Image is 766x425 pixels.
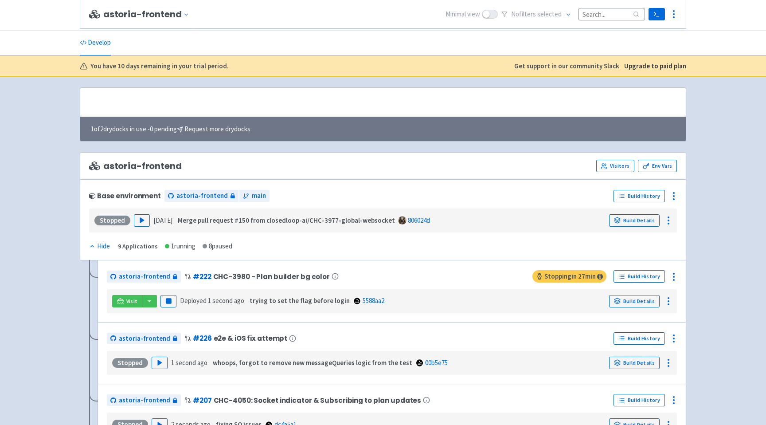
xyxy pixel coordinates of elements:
button: Play [152,357,168,369]
a: 5588aa2 [363,296,384,305]
a: astoria-frontend [107,333,181,345]
a: Env Vars [638,160,677,172]
a: #226 [193,334,212,343]
a: #207 [193,396,212,405]
input: Search... [578,8,645,20]
div: Stopped [112,358,148,368]
strong: Merge pull request #150 from closedloop-ai/CHC-3977-global-websocket [178,216,395,224]
a: #222 [193,272,211,281]
a: Build Details [609,214,660,227]
a: Build History [614,332,665,345]
span: No filter s [511,9,562,20]
time: 1 second ago [171,358,207,367]
div: Base environment [89,192,161,200]
span: Stopping in 27 min [532,270,606,283]
span: CHC-4050: Socket indicator & Subscribing to plan updates [214,397,422,404]
u: Request more drydocks [184,125,250,133]
a: Visitors [596,160,634,172]
a: Get support in our community Slack [514,61,619,71]
u: Get support in our community Slack [514,62,619,70]
b: You have 10 days remaining in your trial period. [90,61,229,71]
time: [DATE] [153,216,172,224]
a: Build History [614,394,665,406]
span: Minimal view [446,9,480,20]
div: Stopped [94,216,130,225]
span: selected [537,10,562,18]
span: 1 of 2 drydocks in use - 0 pending [91,124,250,134]
a: main [239,190,270,202]
a: astoria-frontend [107,271,181,283]
button: Play [134,214,150,227]
a: Build History [614,190,665,202]
span: astoria-frontend [119,395,170,405]
button: astoria-frontend [103,9,193,20]
a: astoria-frontend [107,394,181,406]
button: Hide [89,241,111,252]
u: Upgrade to paid plan [624,62,686,70]
span: Deployed [180,296,244,305]
div: 9 Applications [118,241,158,252]
div: 1 running [165,241,195,252]
a: Build History [614,270,665,283]
span: Visit [126,298,138,305]
span: astoria-frontend [119,334,170,344]
a: Terminal [649,8,665,20]
a: Develop [80,31,111,55]
a: 00b5e75 [425,358,448,367]
span: CHC-3980 - Plan builder bg color [213,273,330,280]
div: 8 paused [203,241,232,252]
a: Build Details [609,357,660,369]
a: Visit [112,295,142,307]
a: 806024d [408,216,430,224]
span: astoria-frontend [89,161,181,171]
button: Pause [160,295,176,307]
span: astoria-frontend [119,272,170,282]
time: 1 second ago [208,296,244,305]
strong: trying to set the flag before login [250,296,350,305]
span: e2e & iOS fix attempt [214,334,288,342]
a: astoria-frontend [164,190,238,202]
a: Build Details [609,295,660,307]
strong: whoops, forgot to remove new messageQueries logic from the test [213,358,412,367]
span: astoria-frontend [176,191,228,201]
span: main [252,191,266,201]
div: Hide [89,241,110,252]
